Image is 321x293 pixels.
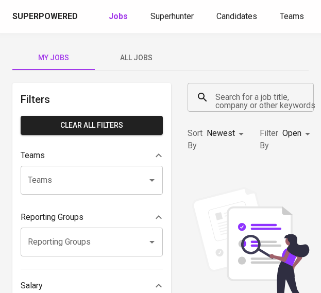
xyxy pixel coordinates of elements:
[101,51,171,64] span: All Jobs
[280,10,306,23] a: Teams
[150,11,194,21] span: Superhunter
[21,149,45,162] p: Teams
[150,10,196,23] a: Superhunter
[216,10,259,23] a: Candidates
[145,235,159,249] button: Open
[29,119,155,132] span: Clear All filters
[21,211,83,223] p: Reporting Groups
[207,124,247,143] div: Newest
[21,91,163,108] h6: Filters
[280,11,304,21] span: Teams
[282,128,301,138] span: Open
[21,207,163,228] div: Reporting Groups
[109,11,128,21] b: Jobs
[109,10,130,23] a: Jobs
[145,173,159,187] button: Open
[19,51,89,64] span: My Jobs
[216,11,257,21] span: Candidates
[260,127,278,152] p: Filter By
[282,124,314,143] div: Open
[21,116,163,135] button: Clear All filters
[188,127,202,152] p: Sort By
[12,11,78,23] div: Superpowered
[12,11,80,23] a: Superpowered
[21,145,163,166] div: Teams
[21,280,43,292] p: Salary
[207,127,235,140] p: Newest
